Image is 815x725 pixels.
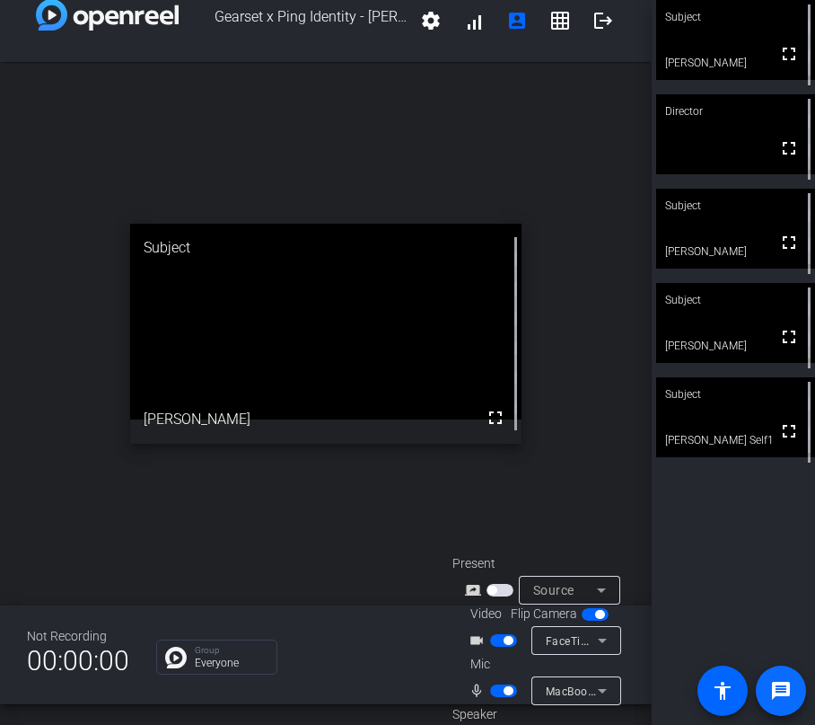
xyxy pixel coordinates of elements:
span: Flip Camera [511,605,577,623]
div: Mic [452,655,632,674]
div: Subject [656,189,815,223]
mat-icon: message [770,680,792,702]
mat-icon: videocam_outline [469,630,490,651]
div: Director [656,94,815,128]
mat-icon: grid_on [549,10,571,31]
span: Source [533,583,574,597]
p: Group [195,646,267,655]
mat-icon: fullscreen [778,326,800,348]
mat-icon: fullscreen [778,137,800,159]
div: Subject [130,224,521,272]
mat-icon: screen_share_outline [465,579,486,601]
div: Speaker [452,705,560,724]
mat-icon: fullscreen [778,232,800,253]
div: Not Recording [27,627,129,646]
div: Subject [656,377,815,411]
mat-icon: account_box [506,10,528,31]
div: Subject [656,283,815,317]
mat-icon: fullscreen [778,43,800,65]
mat-icon: fullscreen [778,420,800,442]
mat-icon: fullscreen [485,407,506,429]
img: Chat Icon [165,647,187,668]
span: FaceTime HD Camera (3A71:F4B5) [546,633,730,648]
mat-icon: mic_none [469,680,490,702]
mat-icon: logout [592,10,614,31]
mat-icon: accessibility [712,680,733,702]
span: 00:00:00 [27,639,129,683]
p: Everyone [195,658,267,668]
span: Video [470,605,502,623]
div: Present [452,554,632,573]
mat-icon: settings [420,10,442,31]
span: MacBook Pro Microphone (Built-in) [546,684,729,698]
